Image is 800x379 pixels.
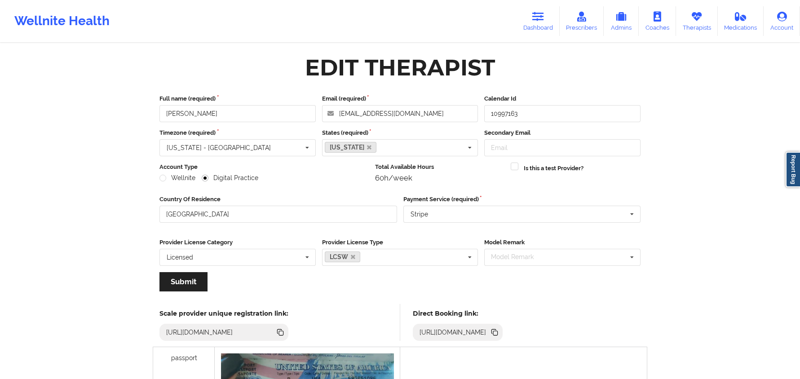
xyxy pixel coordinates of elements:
label: Wellnite [159,174,195,182]
input: Email [484,139,641,156]
div: Edit Therapist [305,53,495,82]
a: Dashboard [517,6,560,36]
a: Account [764,6,800,36]
div: [US_STATE] - [GEOGRAPHIC_DATA] [167,145,271,151]
a: Report Bug [786,152,800,187]
label: Provider License Category [159,238,316,247]
a: Admins [604,6,639,36]
label: Email (required) [322,94,478,103]
label: Total Available Hours [375,163,505,172]
label: Payment Service (required) [403,195,641,204]
label: Full name (required) [159,94,316,103]
label: Calendar Id [484,94,641,103]
h5: Direct Booking link: [413,309,503,317]
label: Model Remark [484,238,641,247]
a: Therapists [676,6,718,36]
label: Account Type [159,163,369,172]
a: LCSW [325,251,361,262]
div: Stripe [411,211,428,217]
div: 60h/week [375,173,505,182]
label: States (required) [322,128,478,137]
button: Submit [159,272,208,291]
div: [URL][DOMAIN_NAME] [163,328,237,337]
label: Country Of Residence [159,195,397,204]
label: Provider License Type [322,238,478,247]
a: Coaches [639,6,676,36]
a: [US_STATE] [325,142,377,153]
a: Prescribers [560,6,604,36]
input: Full name [159,105,316,122]
input: Calendar Id [484,105,641,122]
div: Model Remark [489,252,547,262]
a: Medications [718,6,764,36]
h5: Scale provider unique registration link: [159,309,288,317]
div: [URL][DOMAIN_NAME] [416,328,490,337]
label: Digital Practice [202,174,258,182]
label: Timezone (required) [159,128,316,137]
input: Email address [322,105,478,122]
div: Licensed [167,254,193,260]
label: Is this a test Provider? [524,164,583,173]
label: Secondary Email [484,128,641,137]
